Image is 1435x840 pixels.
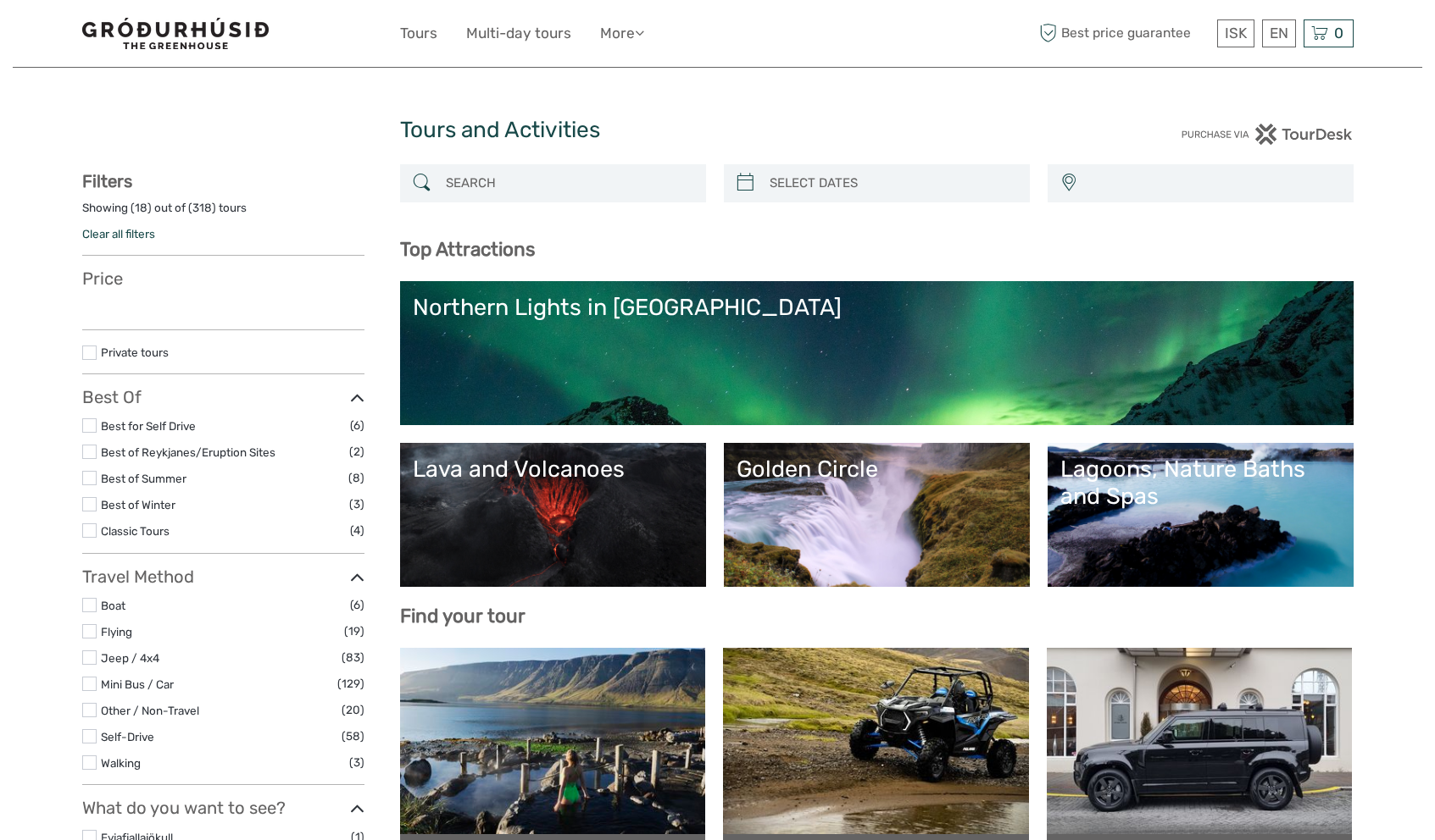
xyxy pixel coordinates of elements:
[737,456,1017,574] a: Golden Circle
[101,625,132,638] a: Flying
[349,442,364,461] span: (2)
[342,700,364,720] span: (20)
[101,524,170,538] a: Classic Tours
[101,730,154,743] a: Self-Drive
[349,753,364,772] span: (3)
[1262,19,1296,47] div: EN
[763,169,1021,198] input: SELECT DATES
[101,756,141,770] a: Walking
[400,605,526,627] b: Find your tour
[1332,25,1346,41] span: 0
[413,294,1341,321] div: Northern Lights in [GEOGRAPHIC_DATA]
[135,200,147,216] label: 18
[600,21,644,46] a: More
[1225,25,1247,41] span: ISK
[350,595,364,615] span: (6)
[101,345,169,359] a: Private tours
[737,456,1017,483] div: Golden Circle
[82,200,364,226] div: Showing ( ) out of ( ) tours
[337,674,364,694] span: (129)
[349,495,364,514] span: (3)
[82,387,364,407] h3: Best Of
[1060,456,1341,574] a: Lagoons, Nature Baths and Spas
[101,651,159,665] a: Jeep / 4x4
[82,798,364,818] h3: What do you want to see?
[400,117,1036,144] h1: Tours and Activities
[413,294,1341,412] a: Northern Lights in [GEOGRAPHIC_DATA]
[1181,124,1353,145] img: PurchaseViaTourDesk.png
[101,445,275,459] a: Best of Reykjanes/Eruption Sites
[101,704,199,717] a: Other / Non-Travel
[82,18,269,49] img: 1578-341a38b5-ce05-4595-9f3d-b8aa3718a0b3_logo_small.jpg
[82,171,132,191] strong: Filters
[400,21,437,46] a: Tours
[413,456,693,483] div: Lava and Volcanoes
[1036,19,1213,47] span: Best price guarantee
[342,727,364,746] span: (58)
[82,268,364,289] h3: Price
[348,468,364,488] span: (8)
[350,416,364,435] span: (6)
[101,419,196,433] a: Best for Self Drive
[344,622,364,641] span: (19)
[101,677,174,691] a: Mini Bus / Car
[192,200,212,216] label: 318
[101,498,175,511] a: Best of Winter
[101,599,125,612] a: Boat
[466,21,571,46] a: Multi-day tours
[439,169,698,198] input: SEARCH
[400,238,535,261] b: Top Attractions
[1060,456,1341,511] div: Lagoons, Nature Baths and Spas
[82,566,364,587] h3: Travel Method
[82,227,155,240] a: Clear all filters
[350,521,364,540] span: (4)
[342,648,364,667] span: (83)
[101,472,186,485] a: Best of Summer
[413,456,693,574] a: Lava and Volcanoes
